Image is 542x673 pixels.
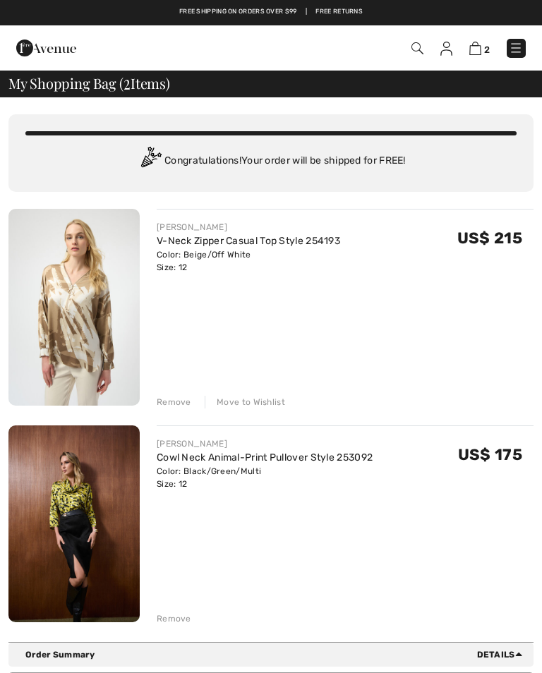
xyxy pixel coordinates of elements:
a: V-Neck Zipper Casual Top Style 254193 [157,235,340,247]
img: Cowl Neck Animal-Print Pullover Style 253092 [8,425,140,622]
span: US$ 175 [458,445,522,464]
div: Color: Beige/Off White Size: 12 [157,248,340,274]
div: [PERSON_NAME] [157,221,340,234]
div: Order Summary [25,648,528,661]
img: Shopping Bag [469,42,481,55]
img: Menu [509,41,523,55]
div: Move to Wishlist [205,396,285,408]
span: | [306,7,307,17]
img: 1ère Avenue [16,34,76,62]
a: 2 [469,41,490,56]
span: Details [477,648,528,661]
div: Remove [157,612,191,625]
a: Cowl Neck Animal-Print Pullover Style 253092 [157,451,373,463]
a: Free shipping on orders over $99 [179,7,297,17]
span: 2 [124,73,131,91]
div: Remove [157,396,191,408]
span: US$ 215 [457,229,522,248]
span: My Shopping Bag ( Items) [8,76,170,90]
img: My Info [440,42,452,56]
img: Congratulation2.svg [136,147,164,175]
img: Search [411,42,423,54]
a: 1ère Avenue [16,42,76,54]
div: Color: Black/Green/Multi Size: 12 [157,465,373,490]
a: Free Returns [315,7,363,17]
div: Congratulations! Your order will be shipped for FREE! [25,147,517,175]
div: [PERSON_NAME] [157,437,373,450]
span: 2 [484,44,490,55]
img: V-Neck Zipper Casual Top Style 254193 [8,209,140,406]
